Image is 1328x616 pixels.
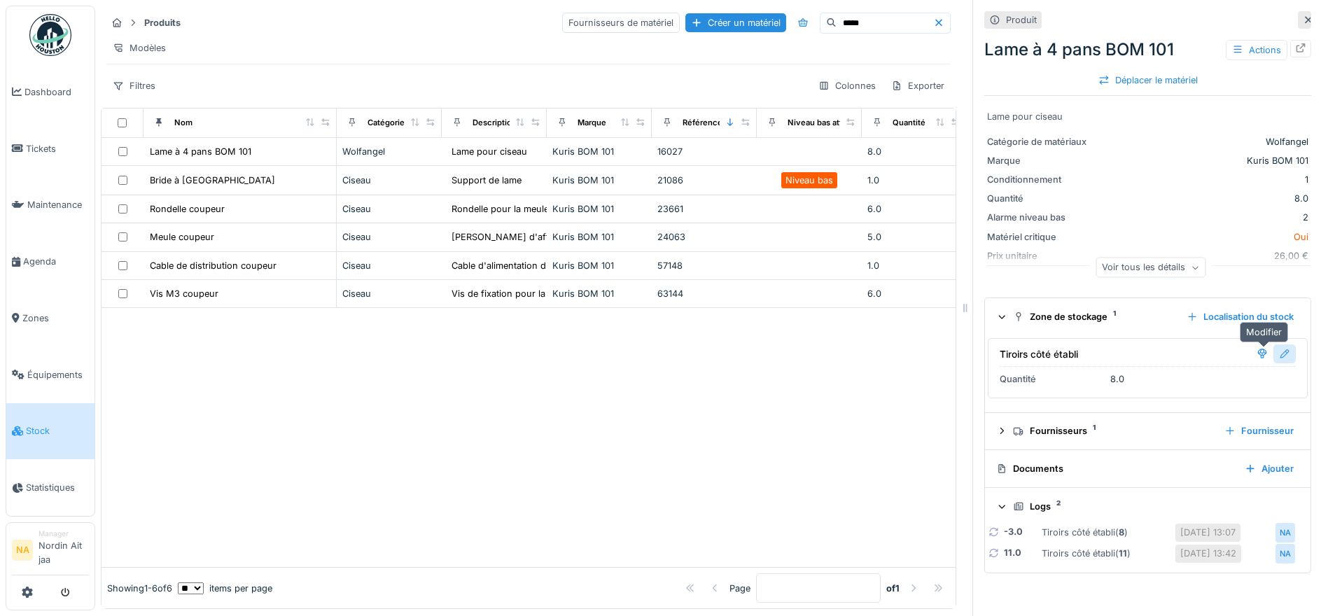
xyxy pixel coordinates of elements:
span: Agenda [23,255,89,268]
li: Nordin Ait jaa [39,528,89,572]
div: Kuris BOM 101 [552,174,646,187]
div: Cable de distribution coupeur [150,259,277,272]
div: Page [729,582,750,595]
a: Zones [6,290,95,346]
span: Oui [1294,230,1308,244]
summary: Zone de stockage1Localisation du stock [991,304,1305,330]
div: Référence constructeur [683,117,774,129]
div: Wolfangel [342,145,436,158]
a: Dashboard [6,64,95,120]
td: Tiroirs côté établi ( ) [1041,543,1175,564]
div: Zone de stockage [1013,310,1175,323]
div: Lame pour ciseau [452,145,527,158]
strong: 8 [1119,527,1124,538]
a: Agenda [6,233,95,290]
span: Stock [26,424,89,437]
div: Wolfangel [1098,135,1308,148]
strong: of 1 [886,582,900,595]
div: Rondelle coupeur [150,202,225,216]
div: Nom [174,117,193,129]
div: 6.0 [867,202,961,216]
div: Rondelle pour la meule [452,202,549,216]
div: Lame à 4 pans BOM 101 [984,37,1311,62]
div: 23661 [657,202,751,216]
div: Filtres [106,76,162,96]
div: Lame à 4 pans BOM 101 [150,145,251,158]
div: [DATE] 13:07 [1180,526,1236,539]
div: Fournisseurs [1013,424,1213,437]
div: Exporter [885,76,951,96]
div: Showing 1 - 6 of 6 [107,582,172,595]
div: Modèles [106,38,172,58]
div: 1.0 [867,174,961,187]
div: Matériel critique [987,230,1092,244]
strong: -3.0 [1004,525,1023,538]
div: Vis de fixation pour la meule [452,287,573,300]
strong: 11 [1119,548,1127,559]
a: Maintenance [6,177,95,234]
summary: DocumentsAjouter [991,456,1305,482]
div: NA [1275,544,1295,563]
div: 5.0 [867,230,961,244]
div: 57148 [657,259,751,272]
div: Description [473,117,517,129]
li: NA [12,540,33,561]
div: Niveau bas atteint ? [788,117,863,129]
div: Voir tous les détails [1096,258,1205,278]
div: Ciseau [342,259,436,272]
div: Alarme niveau bas [987,211,1092,224]
div: 6.0 [867,287,961,300]
div: [DATE] 13:42 [1180,547,1236,560]
span: Dashboard [25,85,89,99]
div: 24063 [657,230,751,244]
div: Fournisseur [1219,421,1299,440]
div: Quantité [893,117,925,129]
a: Tickets [6,120,95,177]
div: Fournisseurs de matériel [562,13,680,33]
div: Kuris BOM 101 [552,230,646,244]
div: Kuris BOM 101 [552,145,646,158]
div: Actions [1226,40,1287,60]
div: Déplacer le matériel [1093,71,1203,90]
div: Vis M3 coupeur [150,287,218,300]
div: Quantité [987,192,1092,205]
div: Kuris BOM 101 [552,287,646,300]
div: Quantité [1000,372,1105,386]
img: Badge_color-CXgf-gQk.svg [29,14,71,56]
div: Catégorie [368,117,405,129]
div: Ciseau [342,202,436,216]
div: Bride à [GEOGRAPHIC_DATA] [150,174,275,187]
div: items per page [178,582,272,595]
div: Marque [987,154,1092,167]
a: NA ManagerNordin Ait jaa [12,528,89,575]
div: Catégorie de matériaux [987,135,1092,148]
summary: Logs2 [991,493,1305,519]
div: Manager [39,528,89,539]
div: [PERSON_NAME] d'affutage sur ciseau [452,230,620,244]
div: Modifier [1240,322,1288,342]
div: Colonnes [812,76,882,96]
div: 63144 [657,287,751,300]
div: Créer un matériel [685,13,786,32]
div: 21086 [657,174,751,187]
div: Marque [578,117,606,129]
div: 1 [1098,173,1308,186]
div: Kuris BOM 101 [1098,154,1308,167]
div: Documents [996,462,1233,475]
a: Équipements [6,346,95,403]
div: 1.0 [867,259,961,272]
div: 8.0 [1098,192,1308,205]
div: Logs [1013,500,1294,513]
div: Meule coupeur [150,230,214,244]
td: Tiroirs côté établi ( ) [1041,522,1175,543]
div: Tiroirs côté établi [1000,347,1078,361]
div: Ciseau [342,174,436,187]
span: Maintenance [27,198,89,211]
div: Kuris BOM 101 [552,202,646,216]
div: Lame pour ciseau [987,110,1308,123]
a: Stock [6,403,95,460]
span: Tickets [26,142,89,155]
strong: 11.0 [1004,546,1021,559]
div: 8.0 [1110,372,1124,386]
div: NA [1275,523,1295,542]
